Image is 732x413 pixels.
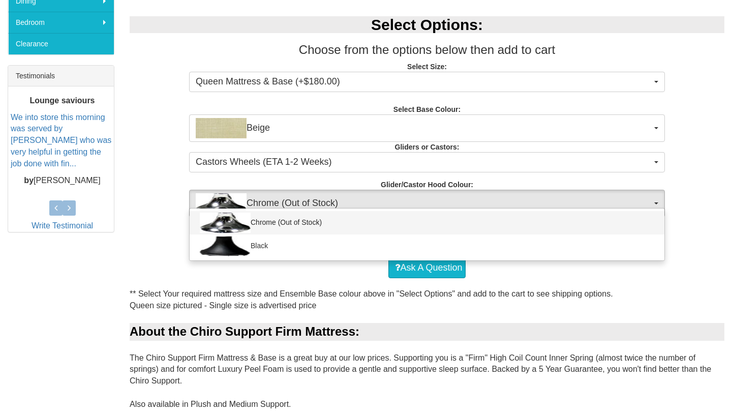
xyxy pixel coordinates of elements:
span: Beige [196,118,652,138]
div: About the Chiro Support Firm Mattress: [130,323,724,340]
strong: Gliders or Castors: [395,143,460,151]
b: Lounge saviours [29,96,95,105]
span: Queen Mattress & Base (+$180.00) [196,75,652,88]
a: Ask A Question [388,258,465,278]
a: We into store this morning was served by [PERSON_NAME] who was very helpful in getting the job do... [11,113,111,168]
button: Chrome (Out of Stock)Chrome (Out of Stock) [189,190,665,217]
b: Select Options: [371,16,483,33]
a: Chrome (Out of Stock) [190,211,664,234]
button: Castors Wheels (ETA 1-2 Weeks) [189,152,665,172]
img: Chrome (Out of Stock) [196,193,247,214]
a: Write Testimonial [32,221,93,230]
a: Black [190,234,664,258]
a: Bedroom [8,12,114,33]
strong: Select Size: [407,63,447,71]
p: [PERSON_NAME] [11,175,114,187]
button: BeigeBeige [189,114,665,142]
button: Queen Mattress & Base (+$180.00) [189,72,665,92]
img: Black [200,236,251,256]
strong: Select Base Colour: [393,105,461,113]
b: by [24,176,34,185]
strong: Glider/Castor Hood Colour: [381,181,473,189]
h3: Choose from the options below then add to cart [130,43,724,56]
span: Castors Wheels (ETA 1-2 Weeks) [196,156,652,169]
div: Testimonials [8,66,114,86]
a: Clearance [8,33,114,54]
img: Beige [196,118,247,138]
span: Chrome (Out of Stock) [196,193,652,214]
img: Chrome (Out of Stock) [200,213,251,233]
